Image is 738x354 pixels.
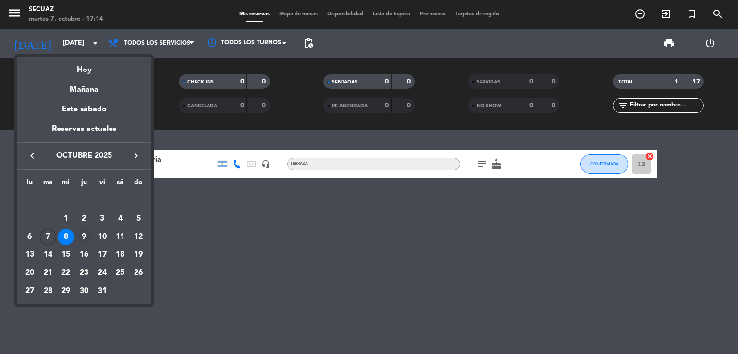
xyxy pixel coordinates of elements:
div: 25 [112,265,128,281]
div: 4 [112,211,128,227]
div: 11 [112,229,128,245]
span: octubre 2025 [41,150,127,162]
td: 18 de octubre de 2025 [111,246,130,264]
div: 30 [76,283,92,299]
td: 12 de octubre de 2025 [129,228,148,246]
td: 20 de octubre de 2025 [21,264,39,282]
td: 11 de octubre de 2025 [111,228,130,246]
div: 15 [58,247,74,263]
td: 29 de octubre de 2025 [57,282,75,300]
td: 3 de octubre de 2025 [93,210,111,228]
div: 24 [94,265,111,281]
div: 3 [94,211,111,227]
div: Este sábado [17,96,151,123]
div: 19 [130,247,147,263]
th: sábado [111,177,130,192]
td: 19 de octubre de 2025 [129,246,148,264]
td: 10 de octubre de 2025 [93,228,111,246]
div: 23 [76,265,92,281]
div: 14 [40,247,56,263]
td: 17 de octubre de 2025 [93,246,111,264]
th: viernes [93,177,111,192]
div: 16 [76,247,92,263]
i: keyboard_arrow_left [26,150,38,162]
button: keyboard_arrow_left [24,150,41,162]
th: miércoles [57,177,75,192]
td: 13 de octubre de 2025 [21,246,39,264]
div: 12 [130,229,147,245]
div: 10 [94,229,111,245]
div: 1 [58,211,74,227]
td: 7 de octubre de 2025 [39,228,57,246]
td: 9 de octubre de 2025 [75,228,93,246]
div: Hoy [17,57,151,76]
div: 7 [40,229,56,245]
div: 21 [40,265,56,281]
td: 27 de octubre de 2025 [21,282,39,300]
td: 30 de octubre de 2025 [75,282,93,300]
div: 5 [130,211,147,227]
div: Mañana [17,76,151,96]
div: 31 [94,283,111,299]
div: 29 [58,283,74,299]
div: 18 [112,247,128,263]
div: Reservas actuales [17,123,151,142]
div: 27 [22,283,38,299]
td: 16 de octubre de 2025 [75,246,93,264]
td: 23 de octubre de 2025 [75,264,93,282]
td: 31 de octubre de 2025 [93,282,111,300]
i: keyboard_arrow_right [130,150,142,162]
td: 6 de octubre de 2025 [21,228,39,246]
td: 25 de octubre de 2025 [111,264,130,282]
td: 22 de octubre de 2025 [57,264,75,282]
div: 6 [22,229,38,245]
div: 20 [22,265,38,281]
th: martes [39,177,57,192]
td: 8 de octubre de 2025 [57,228,75,246]
td: 24 de octubre de 2025 [93,264,111,282]
th: jueves [75,177,93,192]
div: 2 [76,211,92,227]
td: 14 de octubre de 2025 [39,246,57,264]
th: lunes [21,177,39,192]
div: 17 [94,247,111,263]
div: 22 [58,265,74,281]
div: 8 [58,229,74,245]
td: 28 de octubre de 2025 [39,282,57,300]
td: 26 de octubre de 2025 [129,264,148,282]
button: keyboard_arrow_right [127,150,145,162]
td: OCT. [21,191,148,210]
td: 15 de octubre de 2025 [57,246,75,264]
th: domingo [129,177,148,192]
td: 5 de octubre de 2025 [129,210,148,228]
div: 13 [22,247,38,263]
div: 9 [76,229,92,245]
td: 21 de octubre de 2025 [39,264,57,282]
td: 2 de octubre de 2025 [75,210,93,228]
div: 26 [130,265,147,281]
div: 28 [40,283,56,299]
td: 4 de octubre de 2025 [111,210,130,228]
td: 1 de octubre de 2025 [57,210,75,228]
